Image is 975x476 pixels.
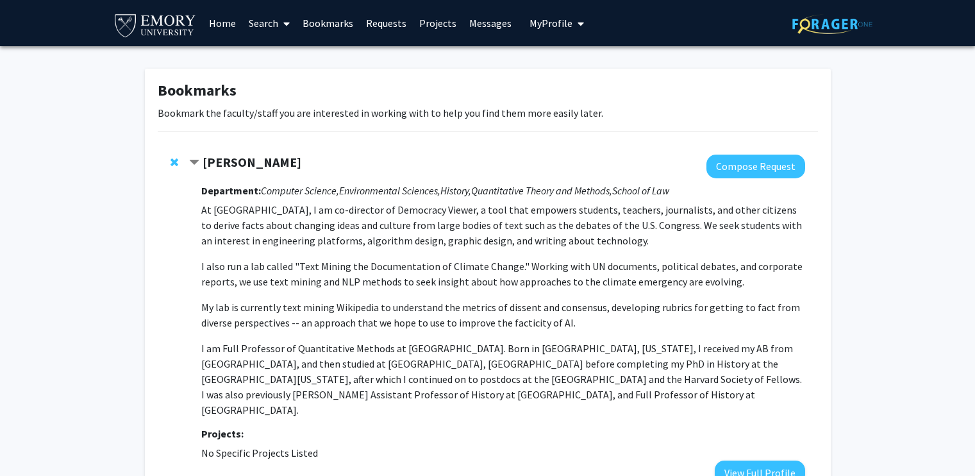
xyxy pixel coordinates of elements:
strong: [PERSON_NAME] [203,154,301,170]
a: Messages [463,1,518,46]
a: Bookmarks [296,1,360,46]
span: My Profile [529,17,572,30]
i: Computer Science, [261,184,339,197]
i: Environmental Sciences, [339,184,440,197]
p: Bookmark the faculty/staff you are interested in working with to help you find them more easily l... [158,105,818,121]
span: Contract Jo Guldi Bookmark [189,158,199,168]
i: History, [440,184,471,197]
p: I also run a lab called "Text Mining the Documentation of Climate Change." Working with UN docume... [201,259,804,289]
p: At [GEOGRAPHIC_DATA], I am co-director of Democracy Viewer, a tool that empowers students, teache... [201,202,804,248]
h1: Bookmarks [158,81,818,100]
i: School of Law [612,184,669,197]
strong: Department: [201,184,261,197]
a: Requests [360,1,413,46]
img: Emory University Logo [113,10,198,39]
p: I am Full Professor of Quantitative Methods at [GEOGRAPHIC_DATA]. Born in [GEOGRAPHIC_DATA], [US_... [201,341,804,418]
p: My lab is currently text mining Wikipedia to understand the metrics of dissent and consensus, dev... [201,300,804,330]
i: Quantitative Theory and Methods, [471,184,612,197]
button: Compose Request to Jo Guldi [706,155,805,178]
a: Home [203,1,242,46]
img: ForagerOne Logo [792,14,872,34]
strong: Projects: [201,427,244,440]
a: Projects [413,1,463,46]
a: Search [242,1,296,46]
iframe: Chat [10,418,54,466]
span: Remove Jo Guldi from bookmarks [171,157,178,167]
span: No Specific Projects Listed [201,446,318,459]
